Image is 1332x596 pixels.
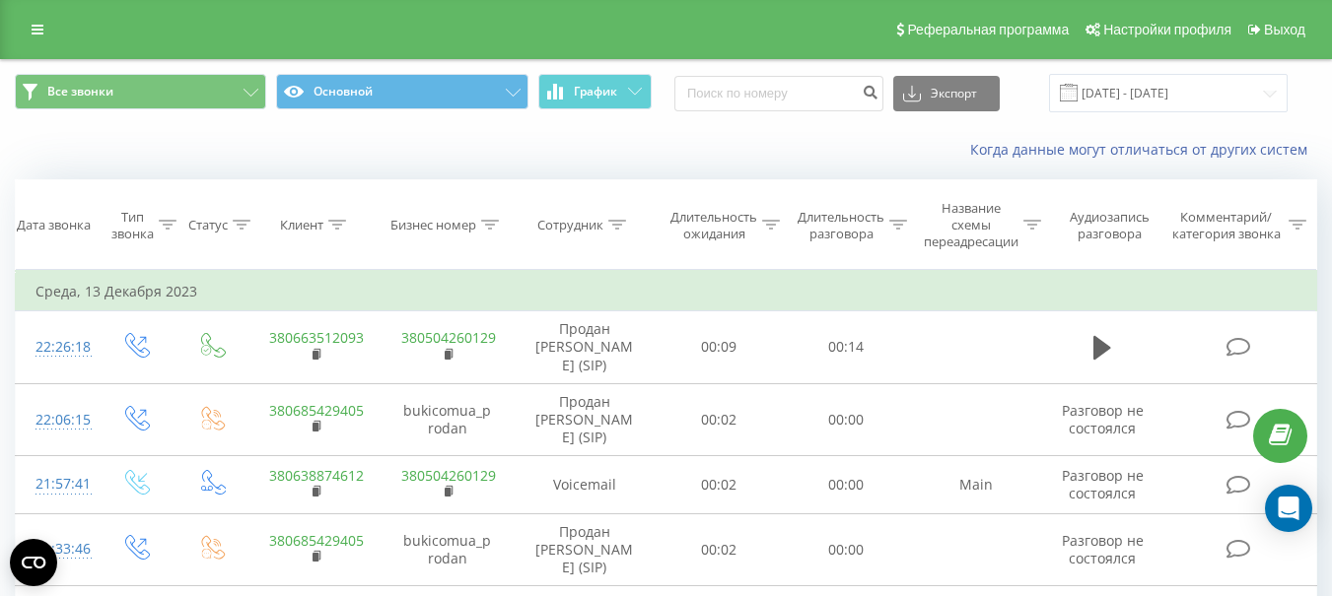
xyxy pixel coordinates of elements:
a: 380663512093 [269,328,364,347]
td: Main [910,456,1042,513]
div: Бизнес номер [390,217,476,233]
td: 00:00 [783,456,910,513]
span: Все звонки [47,84,113,99]
div: Длительность ожидания [670,209,757,242]
div: Статус [188,217,228,233]
td: 00:00 [783,383,910,456]
button: График [538,74,652,109]
button: Основной [276,74,527,109]
div: Тип звонка [111,209,154,242]
td: 00:02 [656,456,783,513]
td: 00:02 [656,513,783,586]
div: 22:26:18 [35,328,77,366]
span: Разговор не состоялся [1062,531,1144,567]
div: Дата звонка [17,217,91,233]
button: Open CMP widget [10,539,57,586]
span: Реферальная программа [907,22,1069,37]
input: Поиск по номеру [674,76,883,111]
span: Разговор не состоялся [1062,466,1144,502]
div: 21:33:46 [35,530,77,568]
div: Сотрудник [537,217,603,233]
td: Продан [PERSON_NAME] (SIP) [514,513,656,586]
td: Продан [PERSON_NAME] (SIP) [514,311,656,384]
div: Open Intercom Messenger [1265,485,1312,532]
div: Аудиозапись разговора [1060,209,1159,242]
a: Когда данные могут отличаться от других систем [970,140,1317,159]
div: 21:57:41 [35,465,77,503]
td: Продан [PERSON_NAME] (SIP) [514,383,656,456]
div: Комментарий/категория звонка [1168,209,1284,242]
button: Все звонки [15,74,266,109]
td: bukicomua_prodan [382,513,514,586]
span: Выход [1264,22,1305,37]
td: 00:09 [656,311,783,384]
td: Voicemail [514,456,656,513]
td: Среда, 13 Декабря 2023 [16,272,1317,311]
td: 00:00 [783,513,910,586]
a: 380638874612 [269,466,364,485]
span: Настройки профиля [1103,22,1231,37]
span: Разговор не состоялся [1062,401,1144,437]
div: Длительность разговора [798,209,884,242]
a: 380504260129 [401,328,496,347]
td: 00:14 [783,311,910,384]
a: 380504260129 [401,466,496,485]
button: Экспорт [893,76,1000,111]
div: Клиент [280,217,323,233]
div: 22:06:15 [35,401,77,439]
a: 380685429405 [269,401,364,420]
span: График [574,85,617,99]
a: 380685429405 [269,531,364,550]
td: bukicomua_prodan [382,383,514,456]
td: 00:02 [656,383,783,456]
div: Название схемы переадресации [924,200,1018,250]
